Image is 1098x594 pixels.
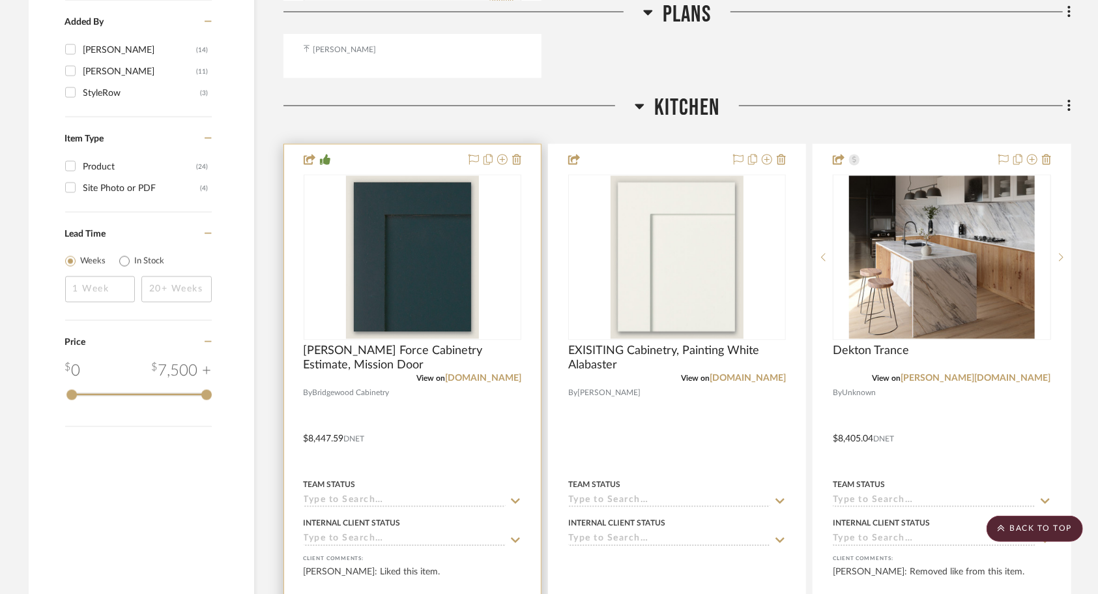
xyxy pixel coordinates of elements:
[833,387,842,400] span: By
[833,534,1035,546] input: Type to Search…
[197,61,209,82] div: (11)
[833,518,930,529] div: Internal Client Status
[83,83,201,104] div: StyleRow
[304,496,506,508] input: Type to Search…
[201,83,209,104] div: (3)
[346,176,479,339] img: Gale Force Cabinetry Estimate, Mission Door
[152,359,212,383] div: 7,500 +
[568,387,577,400] span: By
[141,276,212,303] input: 20+ Weeks
[416,375,445,383] span: View on
[81,255,106,268] label: Weeks
[83,40,197,61] div: [PERSON_NAME]
[901,374,1051,383] a: [PERSON_NAME][DOMAIN_NAME]
[65,134,104,143] span: Item Type
[65,359,81,383] div: 0
[197,156,209,177] div: (24)
[83,61,197,82] div: [PERSON_NAME]
[65,338,86,347] span: Price
[833,479,885,491] div: Team Status
[197,40,209,61] div: (14)
[65,230,106,239] span: Lead Time
[833,496,1035,508] input: Type to Search…
[568,534,770,546] input: Type to Search…
[445,374,521,383] a: [DOMAIN_NAME]
[304,566,521,592] div: [PERSON_NAME]: Liked this item.
[304,344,521,373] span: [PERSON_NAME] Force Cabinetry Estimate, Mission Door
[987,516,1083,542] scroll-to-top-button: BACK TO TOP
[654,95,719,123] span: Kitchen
[568,479,620,491] div: Team Status
[849,176,1035,339] img: Dekton Trance
[65,18,104,27] span: Added By
[569,175,785,340] div: 0
[568,344,786,373] span: EXISITING Cabinetry, Painting White Alabaster
[201,178,209,199] div: (4)
[873,375,901,383] span: View on
[304,534,506,546] input: Type to Search…
[833,344,909,359] span: Dekton Trance
[304,518,401,529] div: Internal Client Status
[304,387,313,400] span: By
[65,276,136,303] input: 1 Week
[611,176,744,339] img: EXISITING Cabinetry, Painting White Alabaster
[83,156,197,177] div: Product
[842,387,876,400] span: Unknown
[83,178,201,199] div: Site Photo or PDF
[304,479,356,491] div: Team Status
[568,496,770,508] input: Type to Search…
[833,566,1050,592] div: [PERSON_NAME]: Removed like from this item.
[681,375,710,383] span: View on
[313,387,390,400] span: Bridgewood Cabinetry
[577,387,641,400] span: [PERSON_NAME]
[568,518,665,529] div: Internal Client Status
[710,374,786,383] a: [DOMAIN_NAME]
[135,255,165,268] label: In Stock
